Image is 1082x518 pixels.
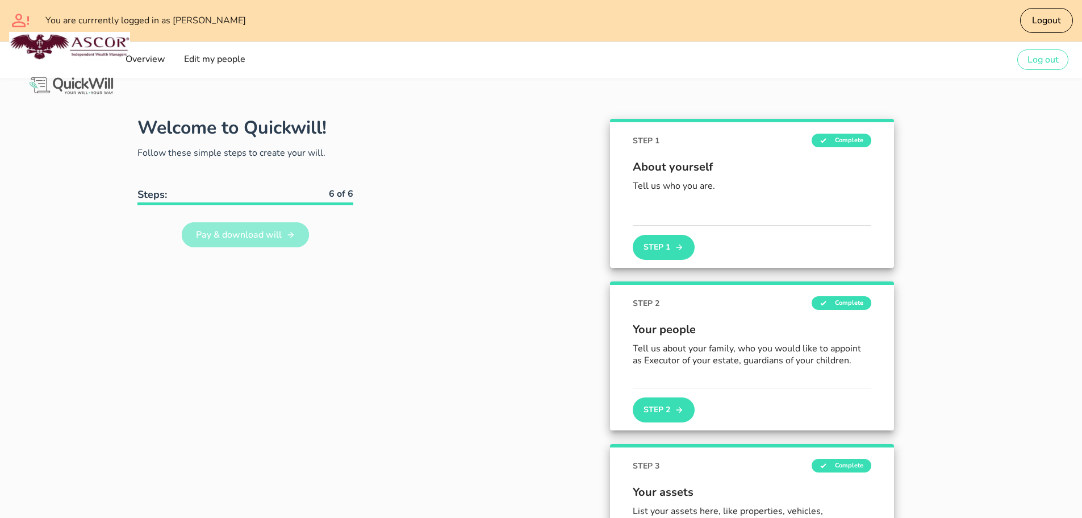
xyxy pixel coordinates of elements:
p: Tell us about your family, who you would like to appoint as Executor of your estate, guardians of... [633,343,871,367]
span: STEP 1 [633,135,659,147]
span: Complete [812,296,871,310]
img: Ascor Independent Wealth Managers logo [9,32,130,60]
span: Logout [1031,14,1061,27]
span: STEP 3 [633,460,659,472]
span: Your people [633,321,871,338]
div: You are currrently logged in as [PERSON_NAME] [45,15,605,26]
p: Tell us who you are. [633,180,871,192]
b: 6 of 6 [329,188,353,200]
img: Logo [27,75,115,96]
h1: Welcome to Quickwill! [137,115,327,140]
p: Follow these simple steps to create your will. [137,146,353,160]
span: Complete [812,134,871,147]
button: Log out [1017,49,1068,70]
a: Edit my people [180,48,249,71]
a: Pay & download will [182,222,309,247]
span: Overview [124,53,165,65]
button: Step 2 [633,397,694,422]
span: Pay & download will [195,229,282,241]
span: Complete [812,459,871,473]
span: Log out [1027,53,1059,66]
b: Steps: [137,188,167,201]
button: Logout [1020,8,1073,33]
span: STEP 2 [633,297,659,309]
button: Step 1 [633,235,694,260]
span: About yourself [633,159,871,176]
a: Overview [121,48,168,71]
span: Edit my people [183,53,245,65]
span: Your assets [633,484,871,501]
